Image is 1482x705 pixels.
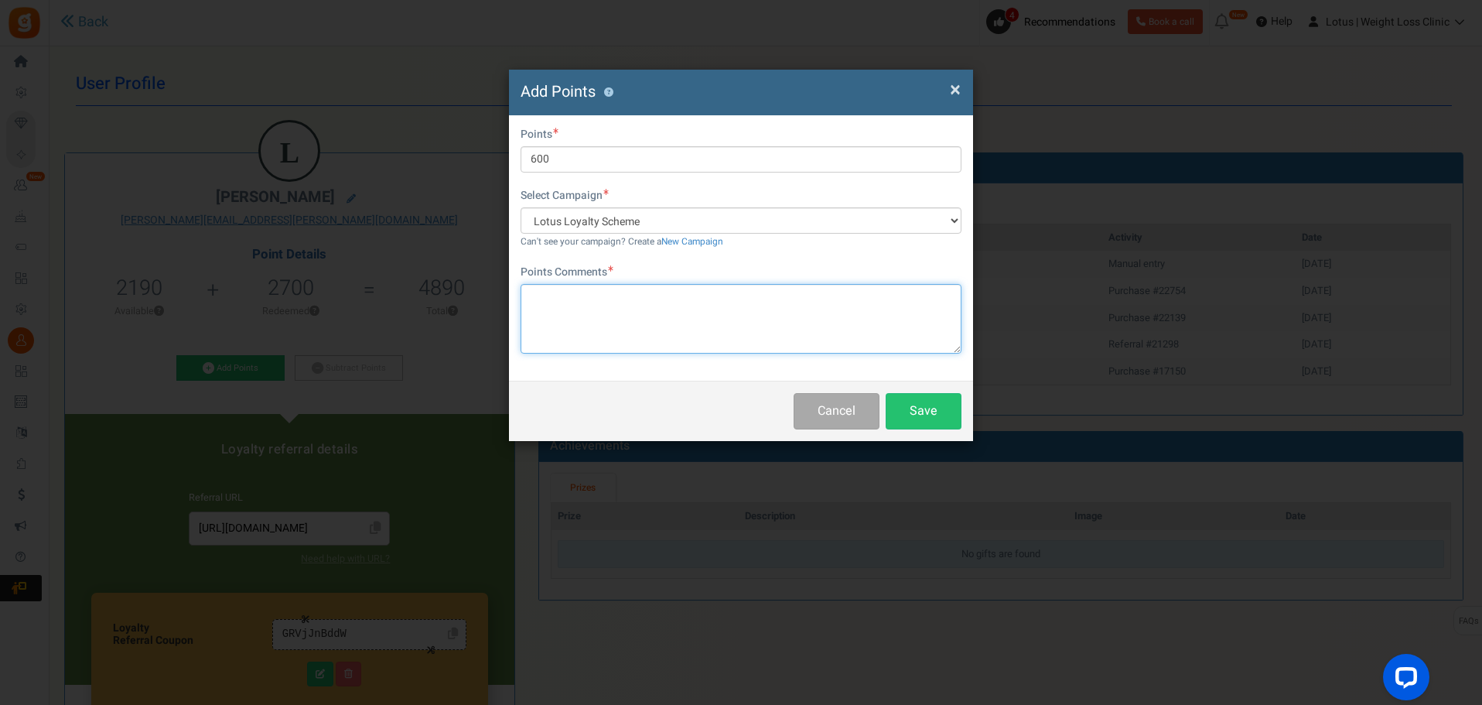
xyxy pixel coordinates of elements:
span: Add Points [521,80,596,103]
span: × [950,75,961,104]
label: Points [521,127,558,142]
a: New Campaign [661,235,723,248]
button: ? [603,87,613,98]
label: Points Comments [521,265,613,280]
small: Can't see your campaign? Create a [521,235,723,248]
label: Select Campaign [521,188,609,204]
button: Save [886,393,961,430]
button: Cancel [794,393,879,430]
